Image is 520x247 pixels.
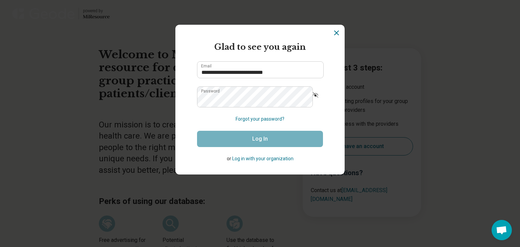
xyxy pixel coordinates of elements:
p: or [197,155,323,162]
button: Show password [308,86,323,103]
section: Login Dialog [175,25,345,174]
h2: Glad to see you again [197,41,323,53]
button: Log In [197,131,323,147]
button: Dismiss [332,29,341,37]
button: Forgot your password? [236,116,284,123]
label: Password [201,89,220,93]
button: Log in with your organization [232,155,294,162]
label: Email [201,64,212,68]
